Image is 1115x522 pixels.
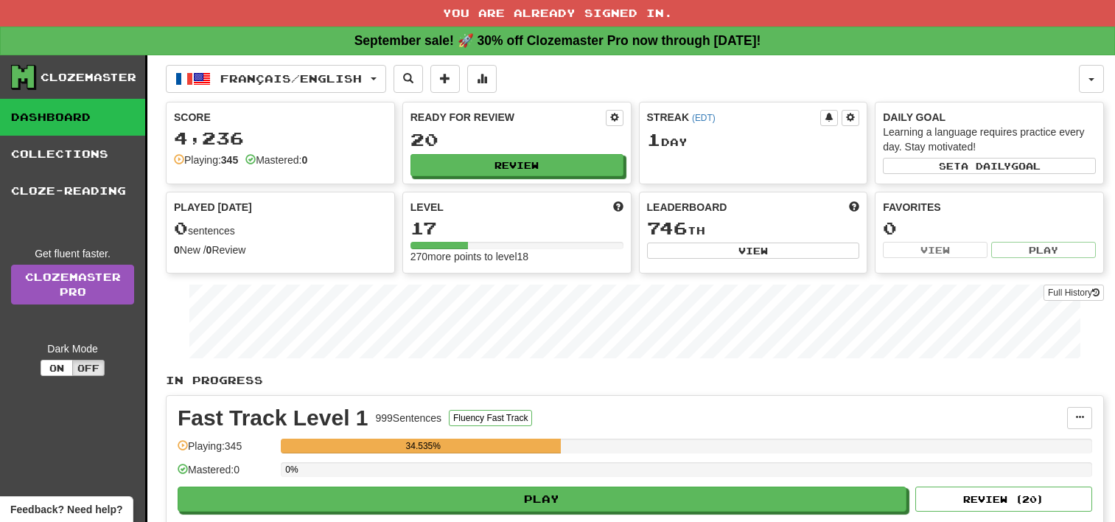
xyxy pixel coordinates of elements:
[174,217,188,238] span: 0
[178,487,906,512] button: Play
[1044,285,1104,301] button: Full History
[883,125,1096,154] div: Learning a language requires practice every day. Stay motivated!
[11,341,134,356] div: Dark Mode
[11,246,134,261] div: Get fluent faster.
[410,249,623,264] div: 270 more points to level 18
[430,65,460,93] button: Add sentence to collection
[883,158,1096,174] button: Seta dailygoal
[354,33,761,48] strong: September sale! 🚀 30% off Clozemaster Pro now through [DATE]!
[174,200,252,215] span: Played [DATE]
[174,244,180,256] strong: 0
[174,129,387,147] div: 4,236
[915,487,1092,512] button: Review (20)
[174,153,238,167] div: Playing:
[245,153,307,167] div: Mastered:
[647,219,860,238] div: th
[883,242,988,258] button: View
[174,243,387,257] div: New / Review
[178,407,368,429] div: Fast Track Level 1
[410,219,623,237] div: 17
[174,110,387,125] div: Score
[647,110,821,125] div: Streak
[11,265,134,304] a: ClozemasterPro
[647,130,860,150] div: Day
[647,200,727,215] span: Leaderboard
[285,439,561,453] div: 34.535%
[647,217,688,238] span: 746
[166,373,1104,388] p: In Progress
[467,65,497,93] button: More stats
[376,411,442,425] div: 999 Sentences
[178,439,273,463] div: Playing: 345
[220,72,362,85] span: Français / English
[883,110,1096,125] div: Daily Goal
[647,129,661,150] span: 1
[410,200,444,215] span: Level
[410,154,623,176] button: Review
[883,200,1096,215] div: Favorites
[174,219,387,238] div: sentences
[883,219,1096,237] div: 0
[449,410,532,426] button: Fluency Fast Track
[178,462,273,487] div: Mastered: 0
[394,65,423,93] button: Search sentences
[301,154,307,166] strong: 0
[10,502,122,517] span: Open feedback widget
[961,161,1011,171] span: a daily
[647,243,860,259] button: View
[991,242,1096,258] button: Play
[206,244,212,256] strong: 0
[72,360,105,376] button: Off
[849,200,859,215] span: This week in points, UTC
[41,70,136,85] div: Clozemaster
[410,130,623,149] div: 20
[166,65,386,93] button: Français/English
[613,200,623,215] span: Score more points to level up
[410,110,606,125] div: Ready for Review
[692,113,716,123] a: (EDT)
[41,360,73,376] button: On
[221,154,238,166] strong: 345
